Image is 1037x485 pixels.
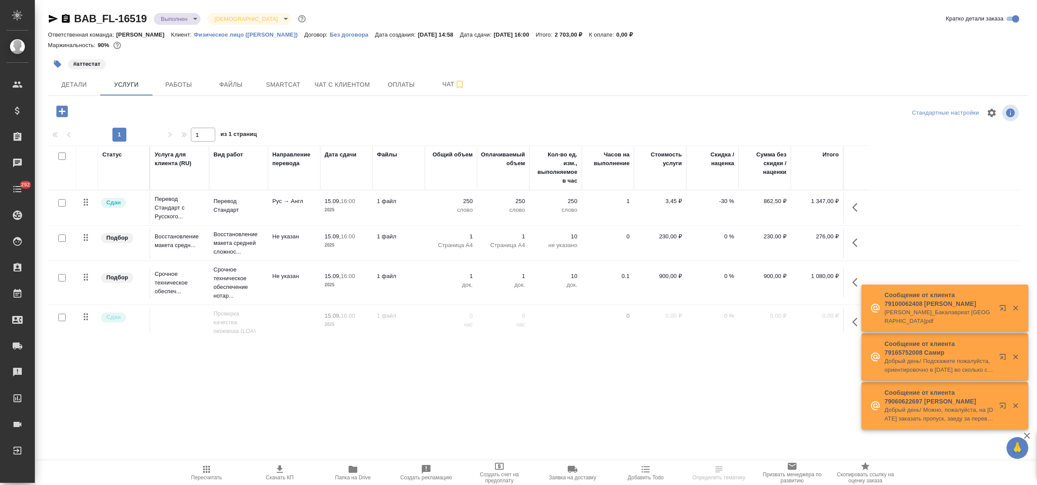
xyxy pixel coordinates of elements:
[325,198,341,204] p: 15.09,
[213,265,264,300] p: Срочное техническое обеспечение нотар...
[106,234,128,242] p: Подбор
[691,150,734,168] div: Скидка / наценка
[2,178,33,200] a: 292
[691,272,734,281] p: 0 %
[847,197,868,218] button: Показать кнопки
[481,197,525,206] p: 250
[155,270,205,296] p: Срочное техническое обеспеч...
[377,312,420,320] p: 1 файл
[213,197,264,214] p: Перевод Стандарт
[73,60,101,68] p: #аттестат
[884,406,993,423] p: Добрый день! Можно, пожалуйста, на [DATE] заказать пропуск, заеду за переводом после 16.00
[112,40,123,51] button: 222.62 RUB;
[1002,105,1020,121] span: Посмотреть информацию
[194,31,304,38] a: Физическое лицо ([PERSON_NAME])
[325,241,368,250] p: 2025
[494,31,536,38] p: [DATE] 16:00
[536,31,555,38] p: Итого:
[555,31,589,38] p: 2 703,00 ₽
[418,31,460,38] p: [DATE] 14:58
[429,232,473,241] p: 1
[946,14,1003,23] span: Кратко детали заказа
[375,31,417,38] p: Дата создания:
[116,31,171,38] p: [PERSON_NAME]
[341,233,355,240] p: 16:00
[1006,304,1024,312] button: Закрыть
[638,197,682,206] p: 3,45 ₽
[429,320,473,329] p: час
[50,102,74,120] button: Добавить услугу
[994,348,1015,369] button: Открыть в новой вкладке
[325,273,341,279] p: 15.09,
[325,312,341,319] p: 15.09,
[691,312,734,320] p: 0 %
[102,150,122,159] div: Статус
[74,13,147,24] a: BAB_FL-16519
[481,150,525,168] div: Оплачиваемый объем
[481,272,525,281] p: 1
[743,232,786,241] p: 230,00 ₽
[743,197,786,206] p: 862,50 ₽
[272,272,316,281] p: Не указан
[67,60,107,67] span: аттестат
[341,198,355,204] p: 16:00
[171,31,194,38] p: Клиент:
[582,193,634,223] td: 1
[325,281,368,289] p: 2025
[981,102,1002,123] span: Настроить таблицу
[429,206,473,214] p: слово
[377,197,420,206] p: 1 файл
[884,308,993,326] p: [PERSON_NAME]_Бакалавриат [GEOGRAPHIC_DATA]pdf
[884,357,993,374] p: Добрый день! Подскажите пожалуйста, ориентировочно в [DATE] во сколько смогу забрать пеоевод?
[429,281,473,289] p: док.
[48,14,58,24] button: Скопировать ссылку для ЯМессенджера
[589,31,617,38] p: К оплате:
[884,339,993,357] p: Сообщение от клиента 79165752008 Самир
[481,281,525,289] p: док.
[48,54,67,74] button: Добавить тэг
[155,150,205,168] div: Услуга для клиента (RU)
[105,79,147,90] span: Услуги
[884,291,993,308] p: Сообщение от клиента 79100062408 [PERSON_NAME]
[847,232,868,253] button: Показать кнопки
[106,273,128,282] p: Подбор
[638,272,682,281] p: 900,00 ₽
[325,150,356,159] div: Дата сдачи
[534,241,577,250] p: не указано
[304,31,330,38] p: Договор:
[61,14,71,24] button: Скопировать ссылку
[155,232,205,250] p: Восстановление макета средн...
[154,13,200,25] div: Выполнен
[429,272,473,281] p: 1
[743,312,786,320] p: 0,00 ₽
[210,79,252,90] span: Файлы
[454,79,465,90] svg: Подписаться
[823,150,839,159] div: Итого
[847,312,868,332] button: Показать кнопки
[325,206,368,214] p: 2025
[795,197,839,206] p: 1 347,00 ₽
[691,232,734,241] p: 0 %
[315,79,370,90] span: Чат с клиентом
[586,150,630,168] div: Часов на выполнение
[325,320,368,329] p: 2025
[98,42,111,48] p: 90%
[582,228,634,258] td: 0
[534,206,577,214] p: слово
[377,150,397,159] div: Файлы
[53,79,95,90] span: Детали
[341,312,355,319] p: 16:00
[481,206,525,214] p: слово
[272,197,316,206] p: Рус → Англ
[481,241,525,250] p: Страница А4
[272,232,316,241] p: Не указан
[534,232,577,241] p: 10
[220,129,257,142] span: из 1 страниц
[330,31,375,38] p: Без договора
[158,79,200,90] span: Работы
[534,281,577,289] p: док.
[847,272,868,293] button: Показать кнопки
[582,268,634,298] td: 0.1
[638,150,682,168] div: Стоимость услуги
